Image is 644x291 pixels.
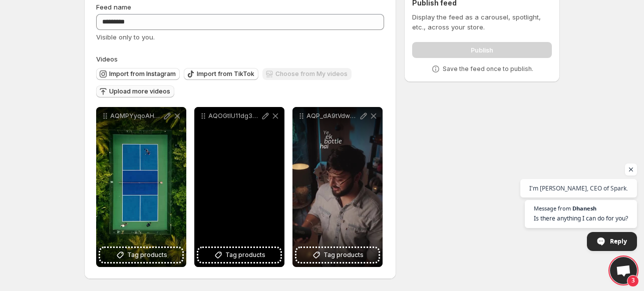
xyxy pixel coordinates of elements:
p: AQOGtIU11dg3xWwt12frl25lFOvS0ejj8Lx5fS8_WUqOqxpFV5ACBVlEsG1oqh0gqW5FxmlvQ5QcW2RzsKVDrb2akku4-xjzi... [208,112,260,120]
span: Is there anything I can do for you? [534,213,628,223]
p: AQP_dA9tVdwHYQ6yUGXiW-LfpGgC2i-QR5suqQ9AoJqx1uAjUOdzkStTUHVOOLSYOExXf4Crjvgbsg3xvw6dw-GWoVwEdhRZo... [306,112,359,120]
span: Upload more videos [109,87,170,95]
span: Feed name [96,3,131,11]
span: I'm [PERSON_NAME], CEO of Spark. [529,183,628,193]
span: Visible only to you. [96,33,155,41]
div: Open chat [610,257,637,284]
p: Save the feed once to publish. [443,65,533,73]
div: AQOGtIU11dg3xWwt12frl25lFOvS0ejj8Lx5fS8_WUqOqxpFV5ACBVlEsG1oqh0gqW5FxmlvQ5QcW2RzsKVDrb2akku4-xjzi... [194,107,284,267]
span: Import from Instagram [109,70,176,78]
button: Import from TikTok [184,68,258,80]
span: Tag products [324,250,364,260]
div: AQMPYyqoAHD44kxO4D7mGqRXXS4l99akF44nNP5UnbU5zp7Xw9Xcehfhq6WhfZcVOpYoPMhXgA6M6-IiR63zptW2LVWm97BWu... [96,107,186,267]
span: Dhanesh [572,205,596,211]
span: Videos [96,55,118,63]
span: Tag products [225,250,265,260]
p: AQMPYyqoAHD44kxO4D7mGqRXXS4l99akF44nNP5UnbU5zp7Xw9Xcehfhq6WhfZcVOpYoPMhXgA6M6-IiR63zptW2LVWm97BWu... [110,112,162,120]
span: 3 [627,275,639,287]
p: Display the feed as a carousel, spotlight, etc., across your store. [412,12,552,32]
button: Upload more videos [96,85,174,97]
button: Tag products [100,248,182,262]
span: Import from TikTok [197,70,254,78]
span: Tag products [127,250,167,260]
button: Tag products [296,248,379,262]
button: Import from Instagram [96,68,180,80]
span: Reply [610,232,627,250]
button: Tag products [198,248,280,262]
span: Message from [534,205,571,211]
div: AQP_dA9tVdwHYQ6yUGXiW-LfpGgC2i-QR5suqQ9AoJqx1uAjUOdzkStTUHVOOLSYOExXf4Crjvgbsg3xvw6dw-GWoVwEdhRZo... [292,107,383,267]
